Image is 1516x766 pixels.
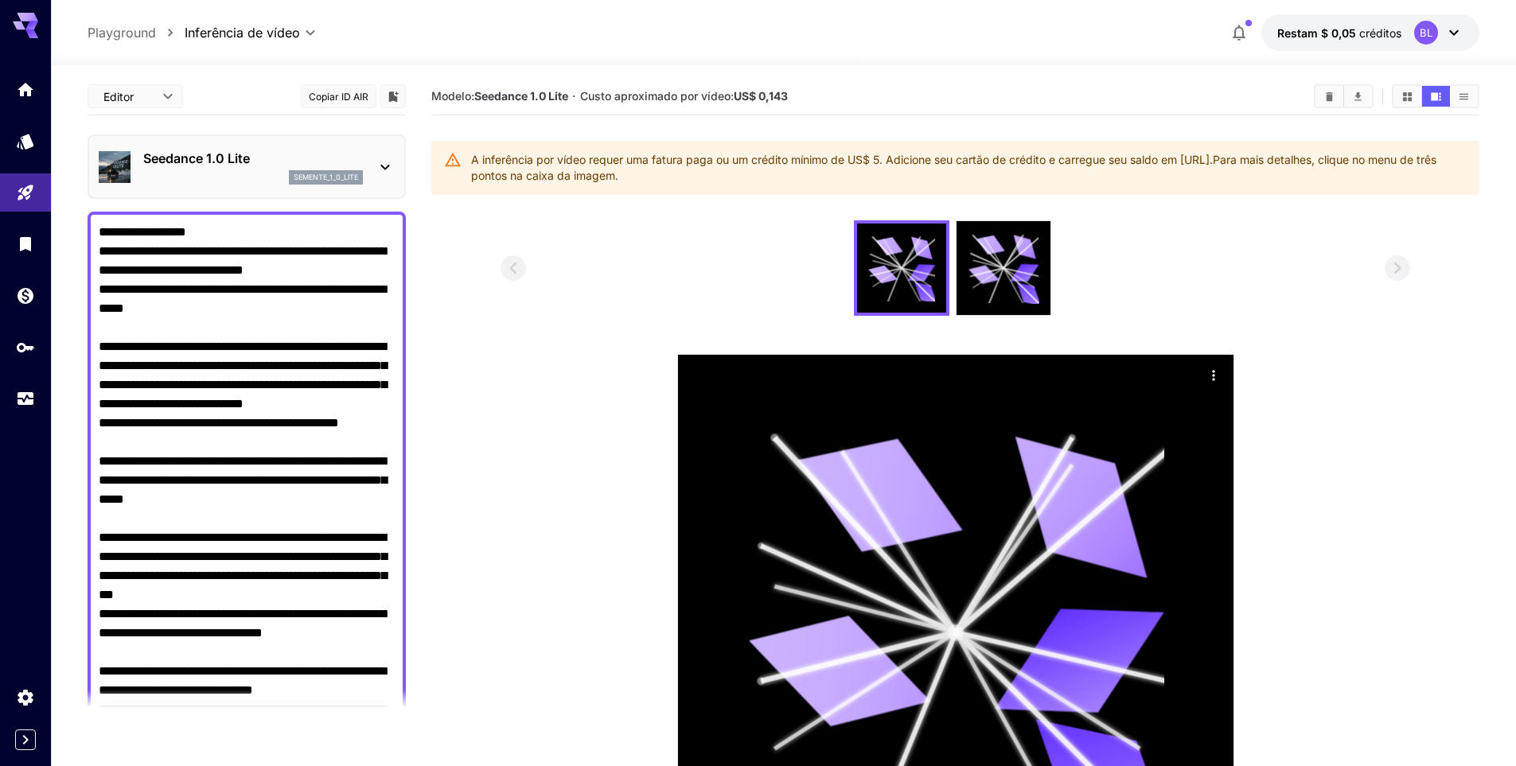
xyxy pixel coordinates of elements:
[471,153,1213,166] font: A inferência por vídeo requer uma fatura paga ou um crédito mínimo de US$ 5. Adicione seu cartão ...
[294,173,358,181] font: semente_1_0_lite
[16,80,35,99] div: Lar
[1202,363,1226,387] div: Ações
[1420,26,1432,39] font: BL
[431,89,474,103] font: Modelo:
[1344,86,1372,107] button: Baixar tudo
[16,687,35,707] div: Configurações
[1315,86,1343,107] button: Vídeos claros
[88,23,185,42] nav: migalha de pão
[103,90,134,103] font: Editor
[572,88,576,104] font: ·
[309,91,368,103] font: Copiar ID AIR
[16,234,35,254] div: Biblioteca
[143,150,250,166] font: Seedance 1.0 Lite
[16,180,35,200] div: Parque infantil
[1392,84,1479,108] div: Mostrar vídeos em visualização em gradeMostrar vídeos na visualização de vídeoMostrar vídeos na v...
[301,84,376,108] button: Copiar ID AIR
[1314,84,1374,108] div: Vídeos clarosBaixar tudo
[185,25,300,41] font: Inferência de vídeo
[16,131,35,151] div: Modelos
[734,89,788,103] font: US$ 0,143
[1393,86,1421,107] button: Mostrar vídeos em visualização em grade
[1277,26,1356,40] font: Restam $ 0,05
[1261,14,1479,51] button: $ 0,05BL
[1422,86,1450,107] button: Mostrar vídeos na visualização de vídeo
[474,89,568,103] font: Seedance 1.0 Lite
[88,23,156,42] a: Playground
[1359,26,1401,40] font: créditos
[99,142,395,191] div: Seedance 1.0 Litesemente_1_0_lite
[16,389,35,409] div: Uso
[16,337,35,357] div: Chaves de API
[1277,25,1401,41] div: $ 0,05
[386,87,400,106] button: Adicionar à biblioteca
[1450,86,1478,107] button: Mostrar vídeos na visualização de lista
[16,286,35,305] div: Carteira
[15,729,36,750] button: Expand sidebar
[580,89,734,103] font: Custo aproximado por vídeo:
